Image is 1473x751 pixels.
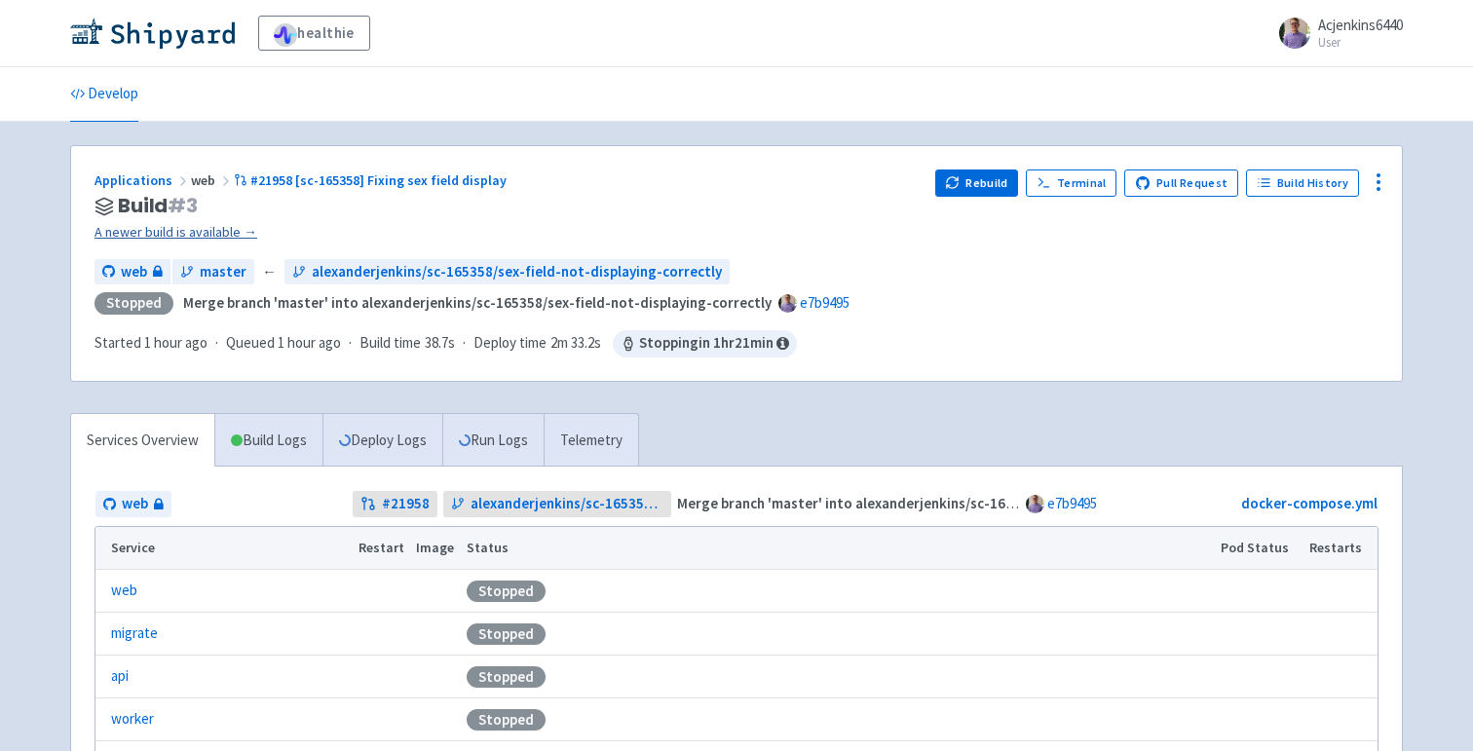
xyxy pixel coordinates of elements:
span: Stopping in 1 hr 21 min [613,330,797,357]
span: Started [94,333,208,352]
time: 1 hour ago [144,333,208,352]
span: web [122,493,148,515]
th: Image [410,527,461,570]
a: web [111,580,137,602]
span: ← [262,261,277,283]
span: # 3 [168,192,198,219]
small: User [1318,36,1403,49]
span: Acjenkins6440 [1318,16,1403,34]
a: Pull Request [1124,169,1238,197]
div: Stopped [467,581,546,602]
a: web [95,491,171,517]
a: web [94,259,170,285]
div: Stopped [467,709,546,731]
a: master [172,259,254,285]
span: 38.7s [425,332,455,355]
strong: # 21958 [382,493,430,515]
span: Build time [359,332,421,355]
span: Deploy time [473,332,547,355]
th: Service [95,527,352,570]
a: healthie [258,16,370,51]
span: alexanderjenkins/sc-165358/sex-field-not-displaying-correctly [312,261,722,283]
a: Deploy Logs [322,414,442,468]
th: Restarts [1303,527,1378,570]
strong: Merge branch 'master' into alexanderjenkins/sc-165358/sex-field-not-displaying-correctly [677,494,1265,512]
a: Build Logs [215,414,322,468]
button: Rebuild [935,169,1019,197]
th: Restart [352,527,410,570]
div: Stopped [467,623,546,645]
strong: Merge branch 'master' into alexanderjenkins/sc-165358/sex-field-not-displaying-correctly [183,293,772,312]
th: Status [461,527,1215,570]
a: #21958 [sc-165358] Fixing sex field display [234,171,510,189]
a: Terminal [1026,169,1116,197]
a: e7b9495 [1047,494,1097,512]
a: alexanderjenkins/sc-165358/sex-field-not-displaying-correctly [284,259,730,285]
span: web [191,171,234,189]
span: 2m 33.2s [550,332,601,355]
div: Stopped [467,666,546,688]
th: Pod Status [1215,527,1303,570]
a: migrate [111,622,158,645]
a: Acjenkins6440 User [1267,18,1403,49]
a: Services Overview [71,414,214,468]
a: Telemetry [544,414,638,468]
div: Stopped [94,292,173,315]
div: · · · [94,330,797,357]
a: docker-compose.yml [1241,494,1378,512]
a: #21958 [353,491,437,517]
a: A newer build is available → [94,221,920,244]
a: alexanderjenkins/sc-165358/sex-field-not-displaying-correctly [443,491,672,517]
span: alexanderjenkins/sc-165358/sex-field-not-displaying-correctly [471,493,664,515]
a: Develop [70,67,138,122]
time: 1 hour ago [278,333,341,352]
a: e7b9495 [800,293,850,312]
a: Run Logs [442,414,544,468]
a: Build History [1246,169,1359,197]
span: master [200,261,246,283]
span: web [121,261,147,283]
span: Queued [226,333,341,352]
a: api [111,665,129,688]
a: Applications [94,171,191,189]
img: Shipyard logo [70,18,235,49]
a: worker [111,708,154,731]
span: Build [118,195,198,217]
